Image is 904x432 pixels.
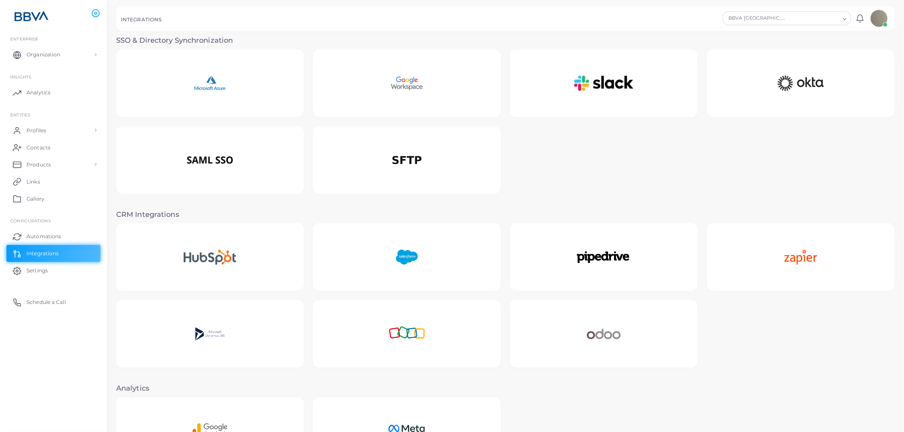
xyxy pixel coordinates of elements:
img: Zoho [370,307,444,361]
a: Automations [6,228,100,245]
a: avatar [868,10,890,27]
img: Google Workspace [371,57,443,110]
img: SAML [161,134,259,187]
span: Enterprise [10,36,38,41]
img: logo [8,8,55,24]
img: Odoo [568,307,640,361]
img: Zapier [765,231,836,284]
img: Microsoft Dynamics [176,307,244,361]
span: Links [26,178,40,186]
span: Schedule a Call [26,298,66,306]
h3: SSO & Directory Synchronization [116,36,895,45]
img: Hubspot [164,231,255,284]
a: Profiles [6,122,100,139]
img: Slack [555,57,653,110]
span: Profiles [26,127,46,134]
span: INSIGHTS [10,74,31,79]
span: Contacts [26,144,50,152]
h3: CRM Integrations [116,210,895,219]
img: avatar [871,10,888,27]
input: Search for option [790,14,839,23]
img: Okta [752,57,850,110]
img: SFTP [371,134,443,187]
a: Contacts [6,139,100,156]
a: Integrations [6,245,100,262]
span: Configurations [10,218,51,223]
img: Salesforce [377,231,437,284]
a: Schedule a Call [6,294,100,311]
img: Microsoft Azure [175,57,245,110]
a: Products [6,156,100,173]
span: ENTITIES [10,112,30,117]
span: Gallery [26,195,44,203]
a: Gallery [6,190,100,207]
a: Organization [6,46,100,63]
span: Integrations [26,250,59,257]
span: Analytics [26,89,50,96]
a: Settings [6,262,100,279]
span: Products [26,161,51,169]
a: Links [6,173,100,190]
span: BBVA [GEOGRAPHIC_DATA] [728,14,790,23]
div: Search for option [723,12,851,25]
span: Organization [26,51,60,58]
h5: INTEGRATIONS [121,17,161,23]
span: Automations [26,233,61,240]
a: Analytics [6,84,100,101]
h3: Analytics [116,384,895,393]
span: Settings [26,267,48,274]
img: Pipedrive [556,231,652,284]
